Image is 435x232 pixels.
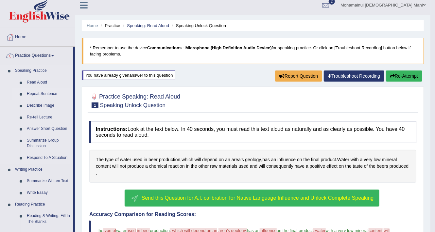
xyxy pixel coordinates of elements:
[324,70,384,82] a: Troubleshoot Recording
[321,156,336,163] span: Click to see word definition
[24,123,73,135] a: Answer Short Question
[149,163,167,170] span: Click to see word definition
[0,28,75,44] a: Home
[377,163,388,170] span: Click to see word definition
[339,163,344,170] span: Click to see word definition
[24,100,73,112] a: Describe Image
[89,121,416,143] h4: Look at the text below. In 40 seconds, you must read this text aloud as naturally and as clearly ...
[191,163,197,170] span: Click to see word definition
[24,135,73,152] a: Summarize Group Discussion
[374,156,381,163] span: Click to see word definition
[369,163,375,170] span: Click to see word definition
[275,70,322,82] button: Report Question
[132,156,142,163] span: Click to see word definition
[115,156,119,163] span: Click to see word definition
[195,156,201,163] span: Click to see word definition
[250,163,257,170] span: Click to see word definition
[386,70,422,82] button: Re-Attempt
[159,156,180,163] span: Click to see word definition
[127,23,169,28] a: Speaking: Read Aloud
[232,156,244,163] span: Click to see word definition
[144,156,147,163] span: Click to see word definition
[100,102,165,108] small: Speaking Unlock Question
[87,23,98,28] a: Home
[186,163,190,170] span: Click to see word definition
[271,156,276,163] span: Click to see word definition
[89,92,180,108] h2: Practice Speaking: Read Aloud
[12,199,73,210] a: Reading Practice
[145,163,148,170] span: Click to see word definition
[360,156,363,163] span: Click to see word definition
[210,163,218,170] span: Click to see word definition
[24,175,73,187] a: Summarize Written Text
[82,38,424,64] blockquote: * Remember to use the device for speaking practice. Or click on [Troubleshoot Recording] button b...
[24,187,73,199] a: Write Essay
[92,102,98,108] span: 1
[82,70,175,80] div: You have already given answer to this question
[382,156,397,163] span: Click to see word definition
[390,163,409,170] span: Click to see word definition
[239,163,249,170] span: Click to see word definition
[326,163,338,170] span: Click to see word definition
[353,163,363,170] span: Click to see word definition
[267,163,294,170] span: Click to see word definition
[337,156,349,163] span: Click to see word definition
[202,156,217,163] span: Click to see word definition
[277,156,296,163] span: Click to see word definition
[105,156,113,163] span: Click to see word definition
[24,112,73,123] a: Re-tell Lecture
[12,65,73,77] a: Speaking Practice
[112,163,118,170] span: Click to see word definition
[225,156,230,163] span: Click to see word definition
[99,23,120,29] li: Practice
[147,45,272,50] b: Communications - Microphone (High Definition Audio Device)
[245,156,261,163] span: Click to see word definition
[306,163,308,170] span: Click to see word definition
[0,47,73,63] a: Practice Questions
[128,163,144,170] span: Click to see word definition
[89,211,416,217] h4: Accuracy Comparison for Reading Scores:
[345,163,352,170] span: Click to see word definition
[148,156,158,163] span: Click to see word definition
[364,156,373,163] span: Click to see word definition
[89,150,416,183] div: , , . .
[24,210,73,227] a: Reading & Writing: Fill In The Blanks
[120,163,126,170] span: Click to see word definition
[142,195,374,201] span: Send this Question for A.I. calibration for Native Language Influence and Unlock Complete Speaking
[120,156,131,163] span: Click to see word definition
[168,163,185,170] span: Click to see word definition
[297,156,302,163] span: Click to see word definition
[24,88,73,100] a: Repeat Sentence
[295,163,304,170] span: Click to see word definition
[182,156,193,163] span: Click to see word definition
[311,156,320,163] span: Click to see word definition
[310,163,325,170] span: Click to see word definition
[259,163,265,170] span: Click to see word definition
[351,156,359,163] span: Click to see word definition
[219,156,224,163] span: Click to see word definition
[170,23,226,29] li: Speaking Unlock Question
[364,163,368,170] span: Click to see word definition
[24,152,73,164] a: Respond To A Situation
[125,190,379,207] button: Send this Question for A.I. calibration for Native Language Influence and Unlock Complete Speaking
[96,163,111,170] span: Click to see word definition
[12,164,73,176] a: Writing Practice
[262,156,270,163] span: Click to see word definition
[219,163,237,170] span: Click to see word definition
[304,156,310,163] span: Click to see word definition
[199,163,209,170] span: Click to see word definition
[24,77,73,88] a: Read Aloud
[96,156,104,163] span: Click to see word definition
[96,126,128,132] b: Instructions:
